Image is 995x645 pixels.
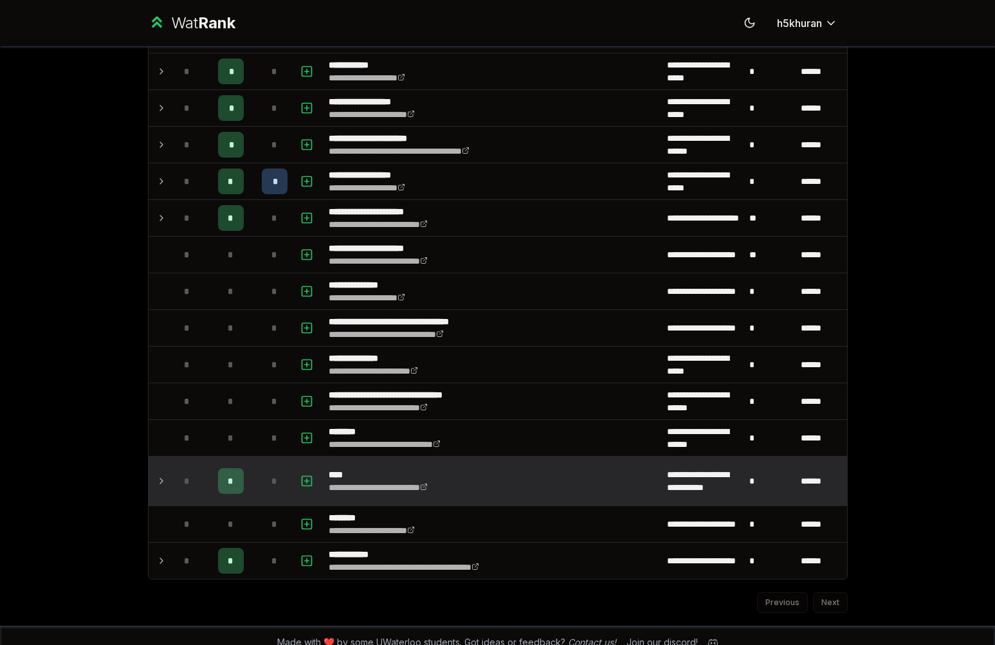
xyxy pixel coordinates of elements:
[198,14,235,32] span: Rank
[171,13,235,33] div: Wat
[767,12,848,35] button: h5khuran
[777,15,822,31] span: h5khuran
[148,13,236,33] a: WatRank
